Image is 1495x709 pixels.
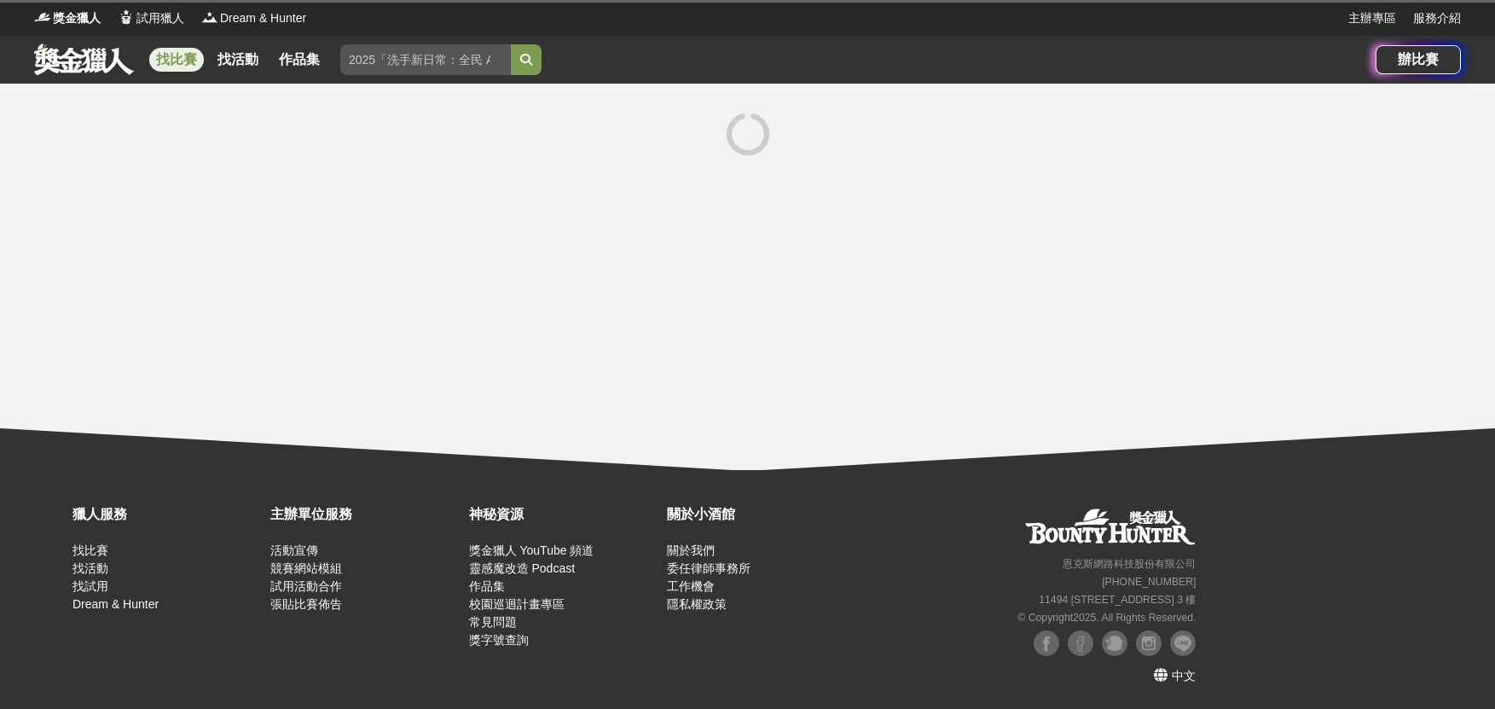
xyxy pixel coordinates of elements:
[1063,558,1196,570] small: 恩克斯網路科技股份有限公司
[270,504,460,525] div: 主辦單位服務
[469,561,575,575] a: 靈感魔改造 Podcast
[201,9,306,27] a: LogoDream & Hunter
[72,579,108,593] a: 找試用
[1136,631,1162,656] img: Instagram
[118,9,135,26] img: Logo
[469,633,529,647] a: 獎字號查詢
[340,44,511,75] input: 2025「洗手新日常：全民 ALL IN」洗手歌全台徵選
[72,597,159,611] a: Dream & Hunter
[1068,631,1093,656] img: Facebook
[1376,45,1461,74] a: 辦比賽
[53,9,101,27] span: 獎金獵人
[118,9,184,27] a: Logo試用獵人
[667,579,715,593] a: 工作機會
[72,561,108,575] a: 找活動
[469,543,594,557] a: 獎金獵人 YouTube 頻道
[1172,669,1196,683] span: 中文
[270,543,318,557] a: 活動宣傳
[220,9,306,27] span: Dream & Hunter
[469,597,565,611] a: 校園巡迴計畫專區
[667,543,715,557] a: 關於我們
[1017,612,1196,624] small: © Copyright 2025 . All Rights Reserved.
[667,597,727,611] a: 隱私權政策
[1102,576,1196,588] small: [PHONE_NUMBER]
[136,9,184,27] span: 試用獵人
[1170,631,1196,656] img: LINE
[1102,631,1127,656] img: Plurk
[469,504,658,525] div: 神秘資源
[469,579,505,593] a: 作品集
[667,504,856,525] div: 關於小酒館
[469,615,517,629] a: 常見問題
[1039,594,1196,606] small: 11494 [STREET_ADDRESS] 3 樓
[149,48,204,72] a: 找比賽
[272,48,327,72] a: 作品集
[72,543,108,557] a: 找比賽
[270,597,342,611] a: 張貼比賽佈告
[1413,9,1461,27] a: 服務介紹
[72,504,262,525] div: 獵人服務
[270,561,342,575] a: 競賽網站模組
[34,9,101,27] a: Logo獎金獵人
[34,9,51,26] img: Logo
[201,9,218,26] img: Logo
[270,579,342,593] a: 試用活動合作
[1348,9,1396,27] a: 主辦專區
[211,48,265,72] a: 找活動
[1034,631,1059,656] img: Facebook
[667,561,750,575] a: 委任律師事務所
